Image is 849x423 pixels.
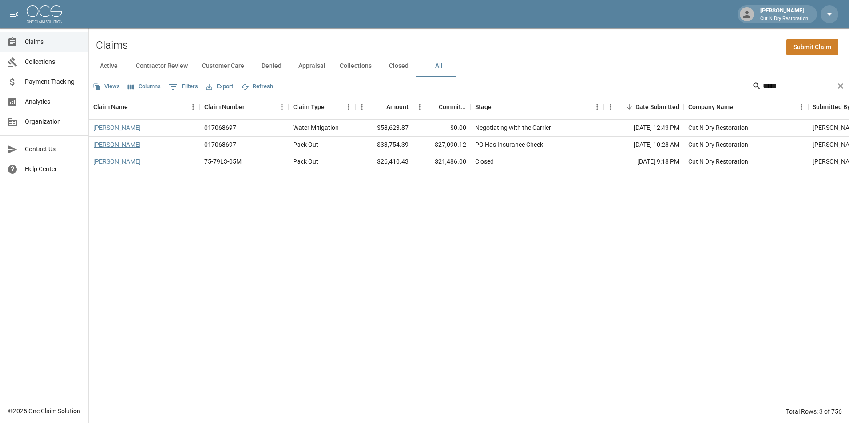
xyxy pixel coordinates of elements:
[475,140,543,149] div: PO Has Insurance Check
[27,5,62,23] img: ocs-logo-white-transparent.png
[245,101,257,113] button: Sort
[413,100,426,114] button: Menu
[126,80,163,94] button: Select columns
[25,37,81,47] span: Claims
[475,157,494,166] div: Closed
[204,94,245,119] div: Claim Number
[93,94,128,119] div: Claim Name
[834,79,847,93] button: Clear
[604,94,684,119] div: Date Submitted
[251,55,291,77] button: Denied
[25,97,81,106] span: Analytics
[291,55,333,77] button: Appraisal
[25,117,81,126] span: Organization
[89,55,849,77] div: dynamic tabs
[293,157,318,166] div: Pack Out
[355,137,413,153] div: $33,754.39
[688,157,748,166] div: Cut N Dry Restoration
[333,55,379,77] button: Collections
[289,94,355,119] div: Claim Type
[688,123,748,132] div: Cut N Dry Restoration
[688,94,733,119] div: Company Name
[293,123,339,132] div: Water Mitigation
[96,39,128,52] h2: Claims
[204,140,236,149] div: 017068697
[786,407,842,416] div: Total Rows: 3 of 756
[604,120,684,137] div: [DATE] 12:43 PM
[293,94,325,119] div: Claim Type
[684,94,808,119] div: Company Name
[5,5,23,23] button: open drawer
[471,94,604,119] div: Stage
[604,153,684,170] div: [DATE] 9:18 PM
[379,55,419,77] button: Closed
[239,80,275,94] button: Refresh
[688,140,748,149] div: Cut N Dry Restoration
[195,55,251,77] button: Customer Care
[623,101,635,113] button: Sort
[419,55,459,77] button: All
[635,94,679,119] div: Date Submitted
[413,137,471,153] div: $27,090.12
[275,100,289,114] button: Menu
[167,80,200,94] button: Show filters
[604,100,617,114] button: Menu
[591,100,604,114] button: Menu
[89,55,129,77] button: Active
[413,94,471,119] div: Committed Amount
[492,101,504,113] button: Sort
[604,137,684,153] div: [DATE] 10:28 AM
[786,39,838,55] a: Submit Claim
[752,79,847,95] div: Search
[475,123,551,132] div: Negotiating with the Carrier
[374,101,386,113] button: Sort
[25,77,81,86] span: Payment Tracking
[426,101,439,113] button: Sort
[129,55,195,77] button: Contractor Review
[342,100,355,114] button: Menu
[293,140,318,149] div: Pack Out
[25,164,81,174] span: Help Center
[355,120,413,137] div: $58,623.87
[413,153,471,170] div: $21,486.00
[439,94,466,119] div: Committed Amount
[355,153,413,170] div: $26,410.43
[91,80,122,94] button: Views
[355,100,369,114] button: Menu
[760,15,808,23] p: Cut N Dry Restoration
[733,101,746,113] button: Sort
[93,123,141,132] a: [PERSON_NAME]
[475,94,492,119] div: Stage
[128,101,140,113] button: Sort
[25,57,81,67] span: Collections
[204,80,235,94] button: Export
[200,94,289,119] div: Claim Number
[355,94,413,119] div: Amount
[186,100,200,114] button: Menu
[204,157,242,166] div: 75-79L3-05M
[8,407,80,415] div: © 2025 One Claim Solution
[795,100,808,114] button: Menu
[413,120,471,137] div: $0.00
[386,94,409,119] div: Amount
[25,145,81,154] span: Contact Us
[93,140,141,149] a: [PERSON_NAME]
[325,101,337,113] button: Sort
[757,6,812,22] div: [PERSON_NAME]
[93,157,141,166] a: [PERSON_NAME]
[89,94,200,119] div: Claim Name
[204,123,236,132] div: 017068697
